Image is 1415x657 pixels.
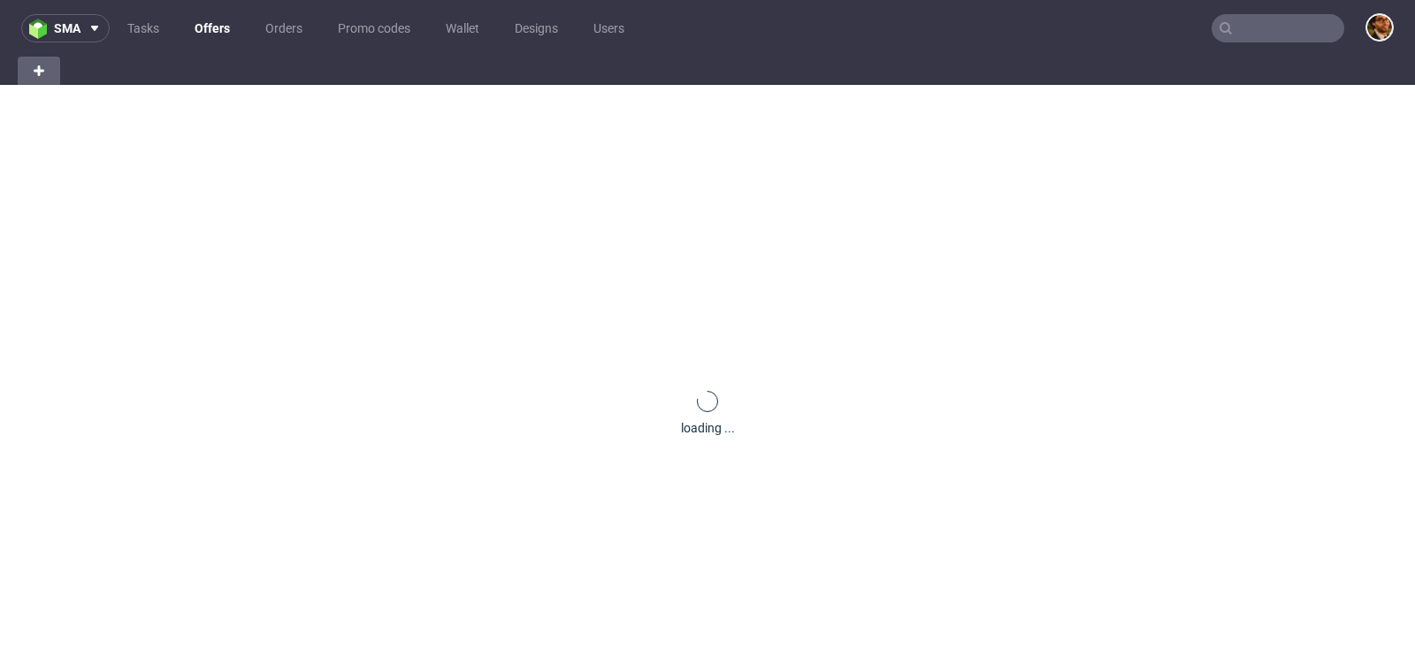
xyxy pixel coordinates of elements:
a: Wallet [435,14,490,42]
img: logo [29,19,54,39]
button: sma [21,14,110,42]
a: Designs [504,14,569,42]
div: loading ... [681,419,735,437]
a: Users [583,14,635,42]
img: Matteo Corsico [1367,15,1392,40]
span: sma [54,22,80,34]
a: Tasks [117,14,170,42]
a: Offers [184,14,241,42]
a: Orders [255,14,313,42]
a: Promo codes [327,14,421,42]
